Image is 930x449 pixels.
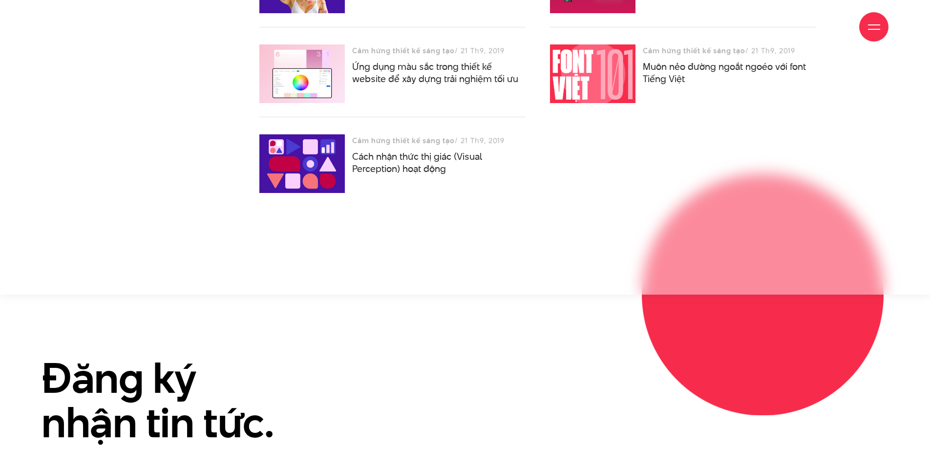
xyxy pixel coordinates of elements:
[643,60,806,86] a: Muôn nẻo đường ngoắt ngoéo với font Tiếng Việt
[42,356,308,444] h2: Đăng ký nhận tin tức.
[352,60,518,86] a: Ứng dụng màu sắc trong thiết kế website để xây dựng trải nghiệm tối ưu
[352,134,526,147] div: / 21 Th9, 2019
[352,150,482,175] a: Cách nhận thức thị giác (Visual Perception) hoạt động
[352,134,455,147] h3: Cảm hứng thiết kế sáng tạo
